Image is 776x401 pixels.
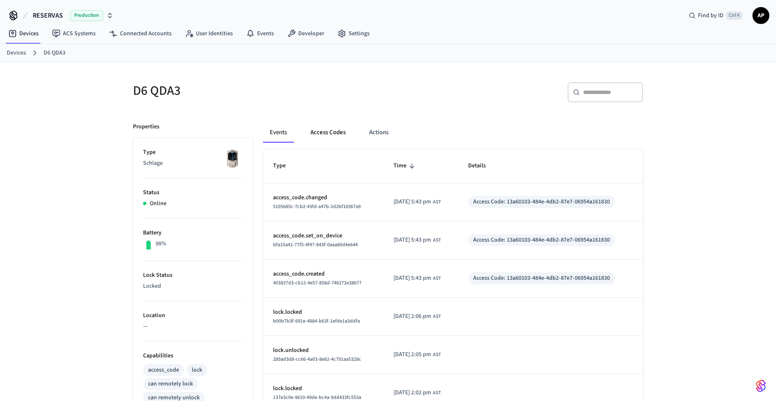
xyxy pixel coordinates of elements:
a: Devices [7,49,26,57]
img: SeamLogoGradient.69752ec5.svg [756,379,766,393]
div: America/Santo_Domingo [393,236,441,245]
span: Find by ID [698,11,724,20]
p: 98% [156,240,167,248]
div: access_code [148,366,179,375]
p: Capabilities [143,352,243,360]
a: Developer [281,26,331,41]
p: lock.locked [273,384,373,393]
span: 5195685c-7cb2-43fd-a47b-2d2bf18367a9 [273,203,361,210]
a: Devices [2,26,45,41]
span: 403837d3-cb12-4e57-858d-746272e38677 [273,279,362,286]
div: Access Code: 13a60103-484e-4db2-87e7-06954a161830 [473,198,610,206]
div: can remotely lock [148,380,193,388]
div: Access Code: 13a60103-484e-4db2-87e7-06954a161830 [473,236,610,245]
p: Lock Status [143,271,243,280]
span: Production [70,10,103,21]
span: AST [433,313,441,320]
button: Access Codes [304,122,352,143]
p: Properties [133,122,159,131]
span: Details [468,159,497,172]
a: Settings [331,26,376,41]
span: AST [433,389,441,397]
p: access_code.created [273,270,373,279]
span: 289ad3d8-cc66-4a03-8e82-4c791aa5328c [273,356,361,363]
span: Type [273,159,297,172]
p: access_code.changed [273,193,373,202]
span: Time [393,159,417,172]
button: AP [753,7,769,24]
div: America/Santo_Domingo [393,198,441,206]
span: [DATE] 2:02 pm [393,388,431,397]
span: Ctrl K [726,11,742,20]
span: AST [433,198,441,206]
div: America/Santo_Domingo [393,312,441,321]
p: lock.locked [273,308,373,317]
button: Events [263,122,294,143]
span: RESERVAS [33,10,63,21]
div: ant example [263,122,643,143]
span: AST [433,237,441,244]
span: AST [433,275,441,282]
a: ACS Systems [45,26,102,41]
p: — [143,322,243,331]
div: Find by IDCtrl K [682,8,749,23]
a: Events [240,26,281,41]
p: Online [150,199,167,208]
p: Location [143,311,243,320]
span: b00b7b3f-691e-4884-b63f-1efde1a3ddfa [273,318,360,325]
span: AP [753,8,768,23]
p: access_code.set_on_device [273,232,373,240]
p: Battery [143,229,243,237]
a: Connected Accounts [102,26,178,41]
span: [DATE] 2:05 pm [393,350,431,359]
p: Type [143,148,243,157]
div: America/Santo_Domingo [393,350,441,359]
a: User Identities [178,26,240,41]
span: AST [433,351,441,359]
div: lock [192,366,202,375]
h5: D6 QDA3 [133,82,383,99]
p: lock.unlocked [273,346,373,355]
a: D6 QDA3 [44,49,65,57]
div: America/Santo_Domingo [393,388,441,397]
p: Schlage [143,159,243,168]
span: bfa15a41-77f5-4f47-843f-0aaa80d4e644 [273,241,358,248]
span: [DATE] 5:43 pm [393,274,431,283]
div: America/Santo_Domingo [393,274,441,283]
img: Schlage Sense Smart Deadbolt with Camelot Trim, Front [222,148,243,169]
p: Status [143,188,243,197]
span: [DATE] 5:43 pm [393,198,431,206]
button: Actions [362,122,395,143]
span: [DATE] 5:43 pm [393,236,431,245]
span: 137e3c0e-9610-49de-bc4a-9dd433fc553a [273,394,361,401]
p: Locked [143,282,243,291]
div: Access Code: 13a60103-484e-4db2-87e7-06954a161830 [473,274,610,283]
span: [DATE] 2:06 pm [393,312,431,321]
